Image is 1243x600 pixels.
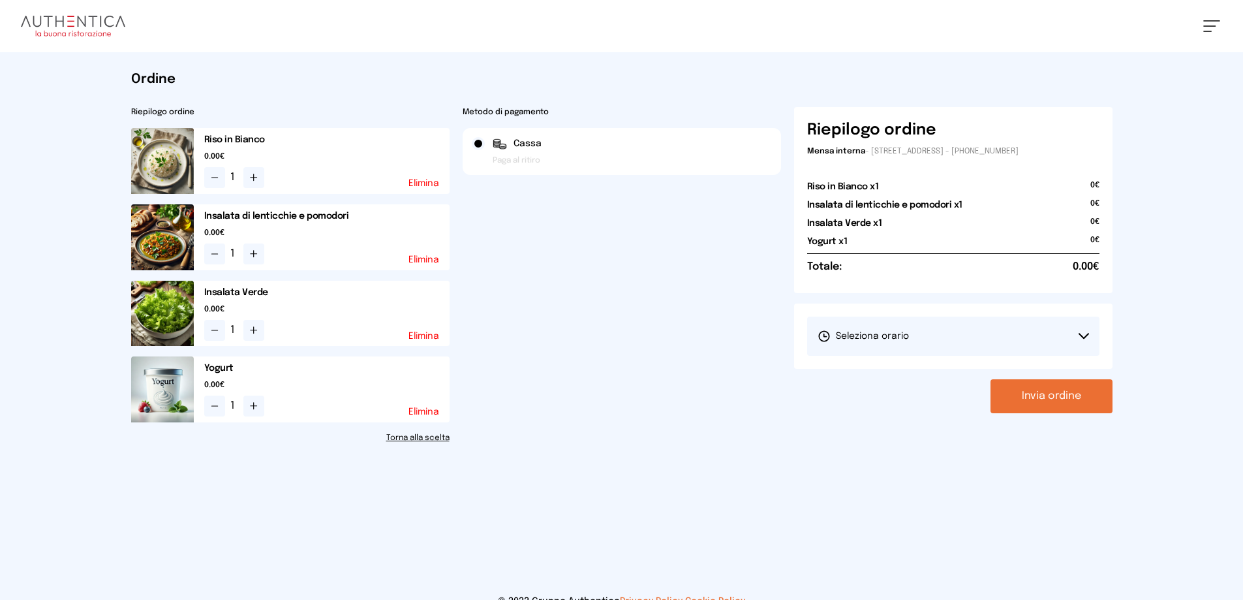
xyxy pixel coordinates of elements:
[463,107,781,118] h2: Metodo di pagamento
[807,146,1099,157] p: - [STREET_ADDRESS] - [PHONE_NUMBER]
[1090,217,1099,235] span: 0€
[807,259,842,275] h6: Totale:
[230,170,238,185] span: 1
[204,304,450,315] span: 0.00€
[807,217,882,230] h2: Insalata Verde x1
[131,281,194,347] img: media
[990,379,1113,413] button: Invia ordine
[131,204,194,270] img: media
[408,407,439,417] button: Elimina
[807,317,1099,356] button: Seleziona orario
[493,155,540,166] span: Paga al ritiro
[230,398,238,414] span: 1
[807,198,962,212] h2: Insalata di lenticchie e pomodori x1
[408,255,439,264] button: Elimina
[204,133,450,146] h2: Riso in Bianco
[131,128,194,194] img: media
[204,151,450,162] span: 0.00€
[807,235,848,248] h2: Yogurt x1
[131,107,450,118] h2: Riepilogo ordine
[807,148,865,155] span: Mensa interna
[131,433,450,443] a: Torna alla scelta
[204,228,450,238] span: 0.00€
[1090,180,1099,198] span: 0€
[807,120,936,141] h6: Riepilogo ordine
[204,380,450,390] span: 0.00€
[408,179,439,188] button: Elimina
[204,286,450,299] h2: Insalata Verde
[230,323,238,338] span: 1
[230,246,238,262] span: 1
[408,332,439,341] button: Elimina
[131,356,194,422] img: media
[818,330,909,343] span: Seleziona orario
[1090,198,1099,217] span: 0€
[204,210,450,223] h2: Insalata di lenticchie e pomodori
[1073,259,1099,275] span: 0.00€
[514,137,542,150] span: Cassa
[807,180,879,193] h2: Riso in Bianco x1
[1090,235,1099,253] span: 0€
[21,16,125,37] img: logo.8f33a47.png
[131,71,1113,89] h1: Ordine
[204,362,450,375] h2: Yogurt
